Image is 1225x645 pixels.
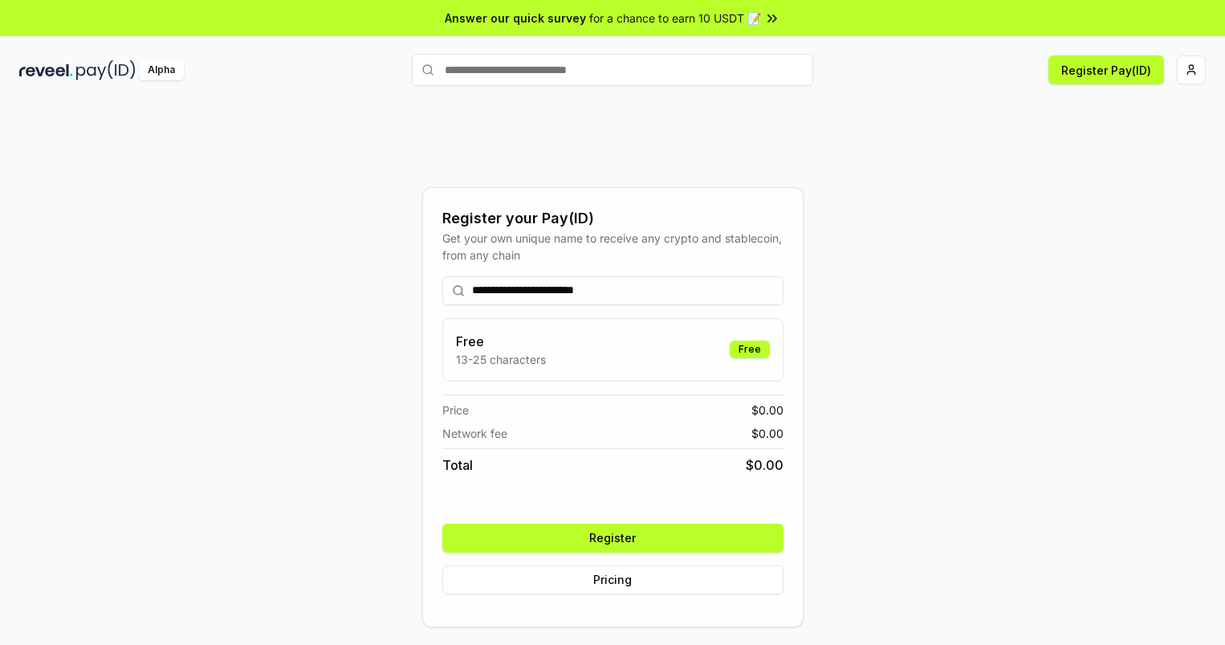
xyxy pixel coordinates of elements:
[751,402,783,418] span: $ 0.00
[1048,55,1164,84] button: Register Pay(ID)
[442,207,783,230] div: Register your Pay(ID)
[76,60,136,80] img: pay_id
[139,60,184,80] div: Alpha
[19,60,73,80] img: reveel_dark
[746,455,783,475] span: $ 0.00
[751,425,783,442] span: $ 0.00
[442,524,783,553] button: Register
[456,351,546,368] p: 13-25 characters
[589,10,761,27] span: for a chance to earn 10 USDT 📝
[445,10,586,27] span: Answer our quick survey
[442,230,783,263] div: Get your own unique name to receive any crypto and stablecoin, from any chain
[442,402,469,418] span: Price
[442,565,783,594] button: Pricing
[456,332,546,351] h3: Free
[442,455,473,475] span: Total
[442,425,507,442] span: Network fee
[730,341,770,358] div: Free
